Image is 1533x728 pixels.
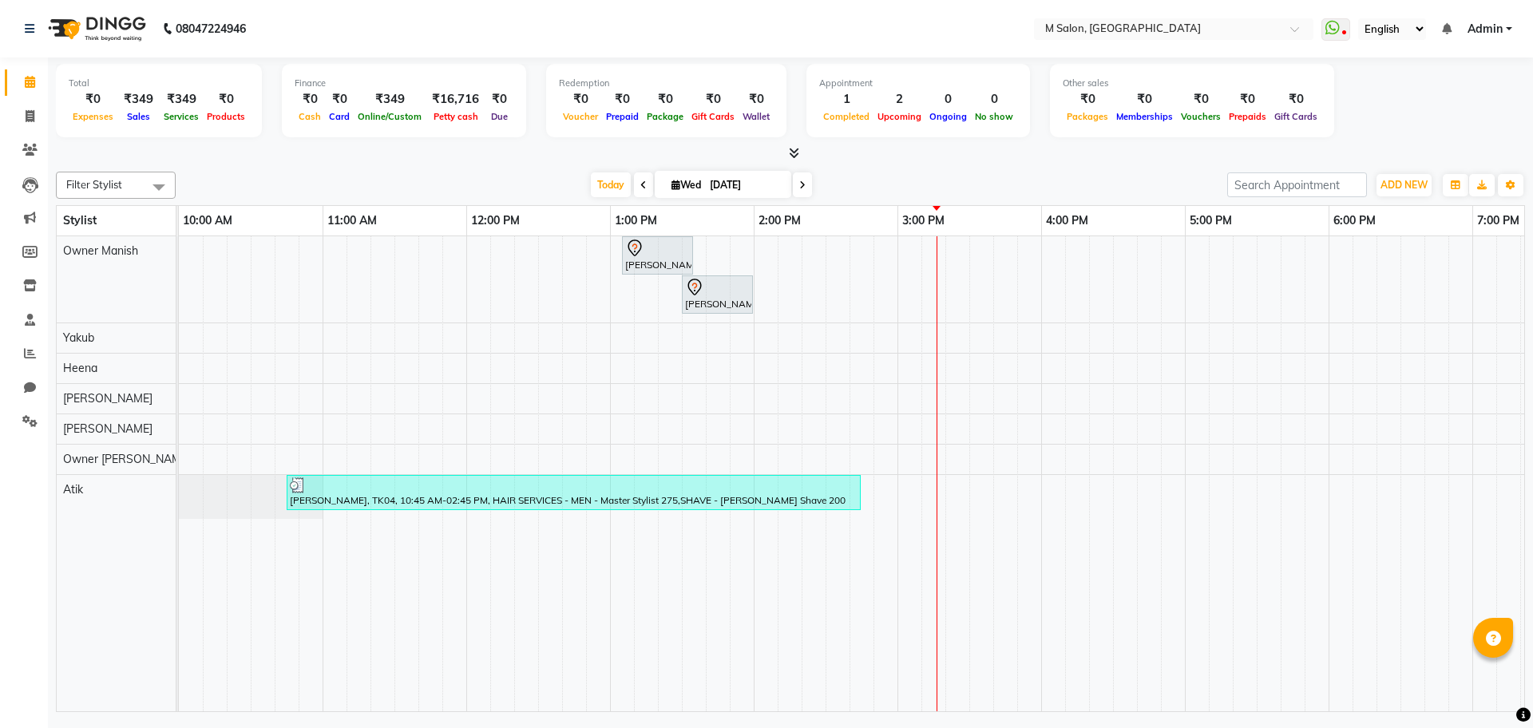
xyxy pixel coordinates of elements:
[63,330,94,345] span: Yakub
[1227,172,1367,197] input: Search Appointment
[1063,111,1112,122] span: Packages
[63,361,97,375] span: Heena
[1063,77,1321,90] div: Other sales
[485,90,513,109] div: ₹0
[559,90,602,109] div: ₹0
[63,243,138,258] span: Owner Manish
[1112,111,1177,122] span: Memberships
[179,209,236,232] a: 10:00 AM
[667,179,705,191] span: Wed
[1270,111,1321,122] span: Gift Cards
[819,90,873,109] div: 1
[643,90,687,109] div: ₹0
[467,209,524,232] a: 12:00 PM
[1466,664,1517,712] iframe: chat widget
[69,111,117,122] span: Expenses
[687,111,739,122] span: Gift Cards
[354,111,426,122] span: Online/Custom
[41,6,150,51] img: logo
[1112,90,1177,109] div: ₹0
[873,111,925,122] span: Upcoming
[354,90,426,109] div: ₹349
[1177,111,1225,122] span: Vouchers
[559,77,774,90] div: Redemption
[1225,111,1270,122] span: Prepaids
[203,111,249,122] span: Products
[1468,21,1503,38] span: Admin
[203,90,249,109] div: ₹0
[925,111,971,122] span: Ongoing
[1377,174,1432,196] button: ADD NEW
[819,111,873,122] span: Completed
[176,6,246,51] b: 08047224946
[1473,209,1523,232] a: 7:00 PM
[295,77,513,90] div: Finance
[325,111,354,122] span: Card
[69,77,249,90] div: Total
[426,90,485,109] div: ₹16,716
[624,239,691,272] div: [PERSON_NAME], TK01, 01:05 PM-01:35 PM, NANOSHINE LUXURY TREATMENT - Medium 9000
[66,178,122,191] span: Filter Stylist
[739,111,774,122] span: Wallet
[63,452,191,466] span: Owner [PERSON_NAME]
[559,111,602,122] span: Voucher
[683,278,751,311] div: [PERSON_NAME] more, TK03, 01:30 PM-02:00 PM, NANOSHINE LUXURY TREATMENT - Medium 9000
[323,209,381,232] a: 11:00 AM
[602,111,643,122] span: Prepaid
[1177,90,1225,109] div: ₹0
[288,477,859,508] div: [PERSON_NAME], TK04, 10:45 AM-02:45 PM, HAIR SERVICES - MEN - Master Stylist 275,SHAVE - [PERSON_...
[295,90,325,109] div: ₹0
[430,111,482,122] span: Petty cash
[1063,90,1112,109] div: ₹0
[602,90,643,109] div: ₹0
[63,421,153,436] span: [PERSON_NAME]
[1329,209,1380,232] a: 6:00 PM
[873,90,925,109] div: 2
[295,111,325,122] span: Cash
[898,209,949,232] a: 3:00 PM
[1042,209,1092,232] a: 4:00 PM
[755,209,805,232] a: 2:00 PM
[160,111,203,122] span: Services
[819,77,1017,90] div: Appointment
[643,111,687,122] span: Package
[1380,179,1428,191] span: ADD NEW
[925,90,971,109] div: 0
[63,213,97,227] span: Stylist
[1225,90,1270,109] div: ₹0
[325,90,354,109] div: ₹0
[69,90,117,109] div: ₹0
[739,90,774,109] div: ₹0
[63,482,83,497] span: Atik
[1186,209,1236,232] a: 5:00 PM
[117,90,160,109] div: ₹349
[487,111,512,122] span: Due
[591,172,631,197] span: Today
[687,90,739,109] div: ₹0
[63,391,153,406] span: [PERSON_NAME]
[705,173,785,197] input: 2025-09-03
[971,111,1017,122] span: No show
[611,209,661,232] a: 1:00 PM
[123,111,154,122] span: Sales
[1270,90,1321,109] div: ₹0
[971,90,1017,109] div: 0
[160,90,203,109] div: ₹349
